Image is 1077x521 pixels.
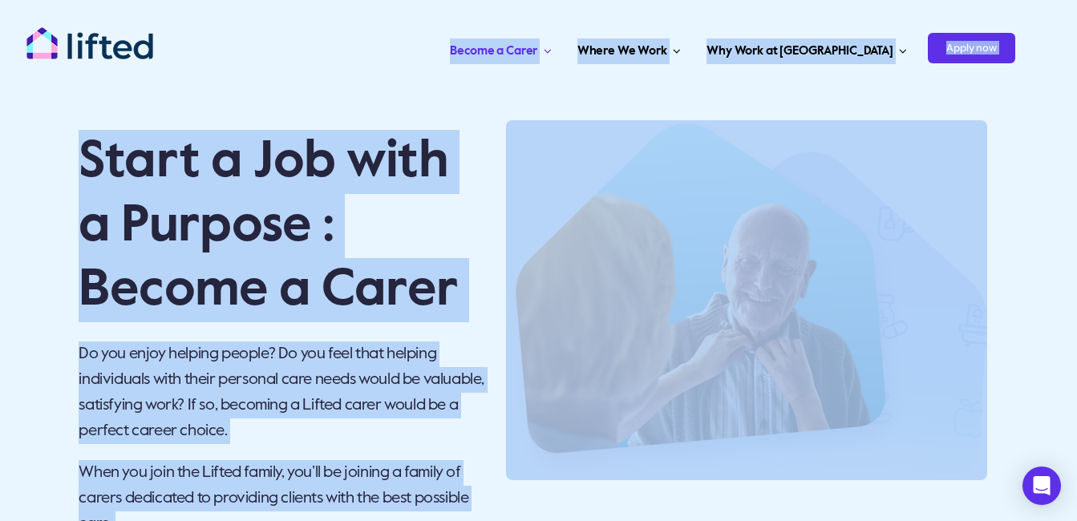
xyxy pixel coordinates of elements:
[506,120,987,480] img: Hero 1
[928,24,1015,72] a: Apply now
[702,24,912,72] a: Why Work at [GEOGRAPHIC_DATA]
[445,24,556,72] a: Become a Carer
[79,136,458,316] span: Start a Job with a Purpose : Become a Carer
[269,24,1015,72] nav: Carer Jobs Menu
[79,346,484,439] span: Do you enjoy helping people? Do you feel that helping individuals with their personal care needs ...
[1022,466,1061,505] div: Open Intercom Messenger
[928,33,1015,63] span: Apply now
[573,24,686,72] a: Where We Work
[577,38,667,64] span: Where We Work
[450,38,537,64] span: Become a Carer
[26,26,154,42] a: lifted-logo
[707,38,893,64] span: Why Work at [GEOGRAPHIC_DATA]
